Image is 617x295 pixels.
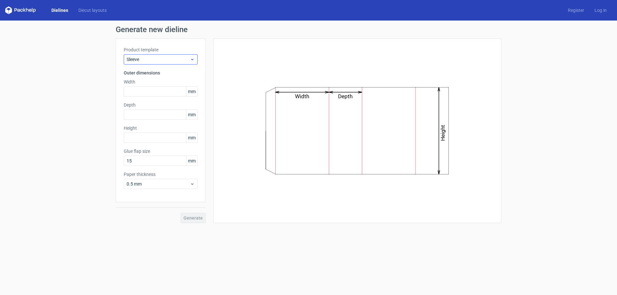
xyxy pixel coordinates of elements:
[124,171,198,178] label: Paper thickness
[186,110,197,119] span: mm
[73,7,112,13] a: Diecut layouts
[338,93,353,100] text: Depth
[186,156,197,166] span: mm
[440,125,446,141] text: Height
[186,87,197,96] span: mm
[127,181,190,187] span: 0.5 mm
[563,7,589,13] a: Register
[127,56,190,63] span: Sleeve
[116,26,501,33] h1: Generate new dieline
[124,79,198,85] label: Width
[46,7,73,13] a: Dielines
[124,47,198,53] label: Product template
[124,102,198,108] label: Depth
[186,133,197,143] span: mm
[124,70,198,76] h3: Outer dimensions
[295,93,309,100] text: Width
[589,7,612,13] a: Log in
[124,148,198,154] label: Glue flap size
[124,125,198,131] label: Height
